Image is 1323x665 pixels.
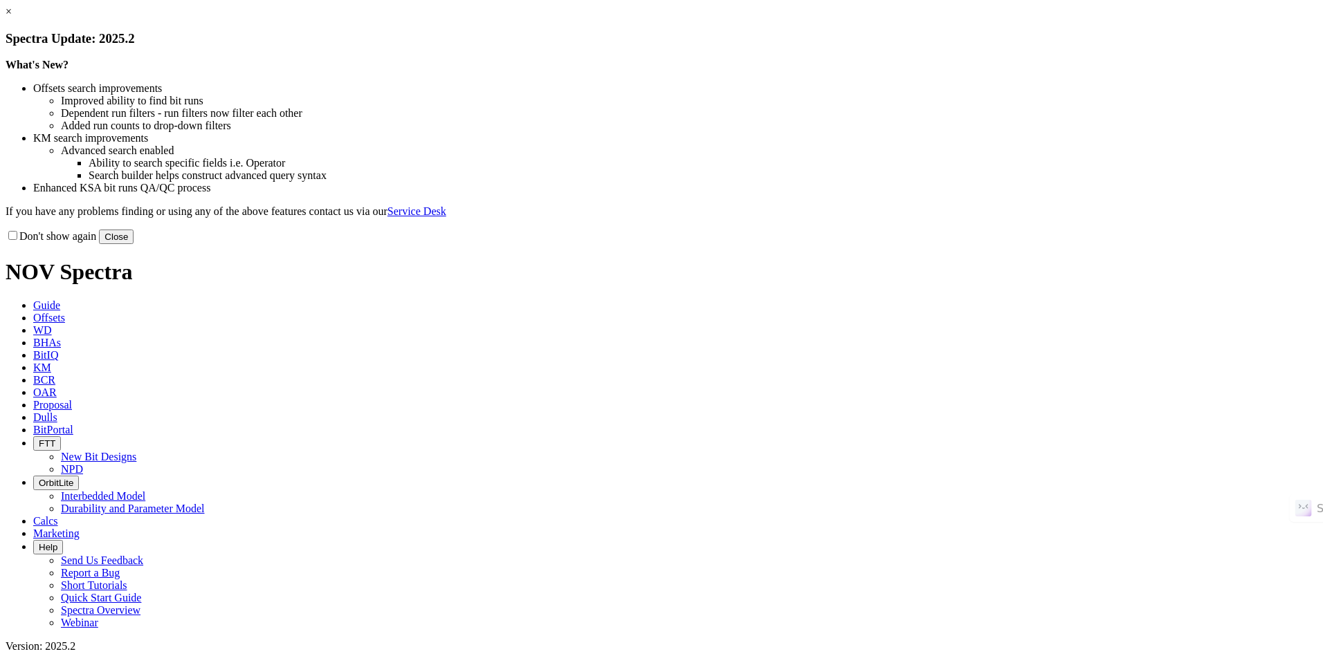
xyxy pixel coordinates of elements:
[33,312,65,324] span: Offsets
[6,31,1317,46] h3: Spectra Update: 2025.2
[33,411,57,423] span: Dulls
[33,132,1317,144] li: KM search improvements
[61,554,143,566] a: Send Us Feedback
[387,205,446,217] a: Service Desk
[89,157,1317,169] li: Ability to search specific fields i.e. Operator
[61,107,1317,120] li: Dependent run filters - run filters now filter each other
[33,182,1317,194] li: Enhanced KSA bit runs QA/QC process
[61,604,140,616] a: Spectra Overview
[61,463,83,475] a: NPD
[33,515,58,527] span: Calcs
[39,478,73,488] span: OrbitLite
[6,230,96,242] label: Don't show again
[6,640,1317,653] div: Version: 2025.2
[33,399,72,411] span: Proposal
[6,205,1317,218] p: If you have any problems finding or using any of the above features contact us via our
[33,424,73,435] span: BitPortal
[33,299,60,311] span: Guide
[39,438,55,449] span: FTT
[61,144,1317,157] li: Advanced search enabled
[61,579,127,591] a: Short Tutorials
[61,95,1317,107] li: Improved ability to find bit runs
[33,374,55,386] span: BCR
[99,230,134,244] button: Close
[61,120,1317,132] li: Added run counts to drop-down filters
[33,349,58,361] span: BitIQ
[8,231,17,240] input: Don't show again
[61,451,136,462] a: New Bit Designs
[61,567,120,579] a: Report a Bug
[33,82,1317,95] li: Offsets search improvements
[61,490,145,502] a: Interbedded Model
[33,362,51,373] span: KM
[61,617,98,628] a: Webinar
[6,6,12,17] a: ×
[61,503,205,514] a: Durability and Parameter Model
[6,259,1317,285] h1: NOV Spectra
[33,324,52,336] span: WD
[33,386,57,398] span: OAR
[33,337,61,348] span: BHAs
[33,527,80,539] span: Marketing
[61,592,141,603] a: Quick Start Guide
[89,169,1317,182] li: Search builder helps construct advanced query syntax
[6,59,69,71] strong: What's New?
[39,542,57,552] span: Help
